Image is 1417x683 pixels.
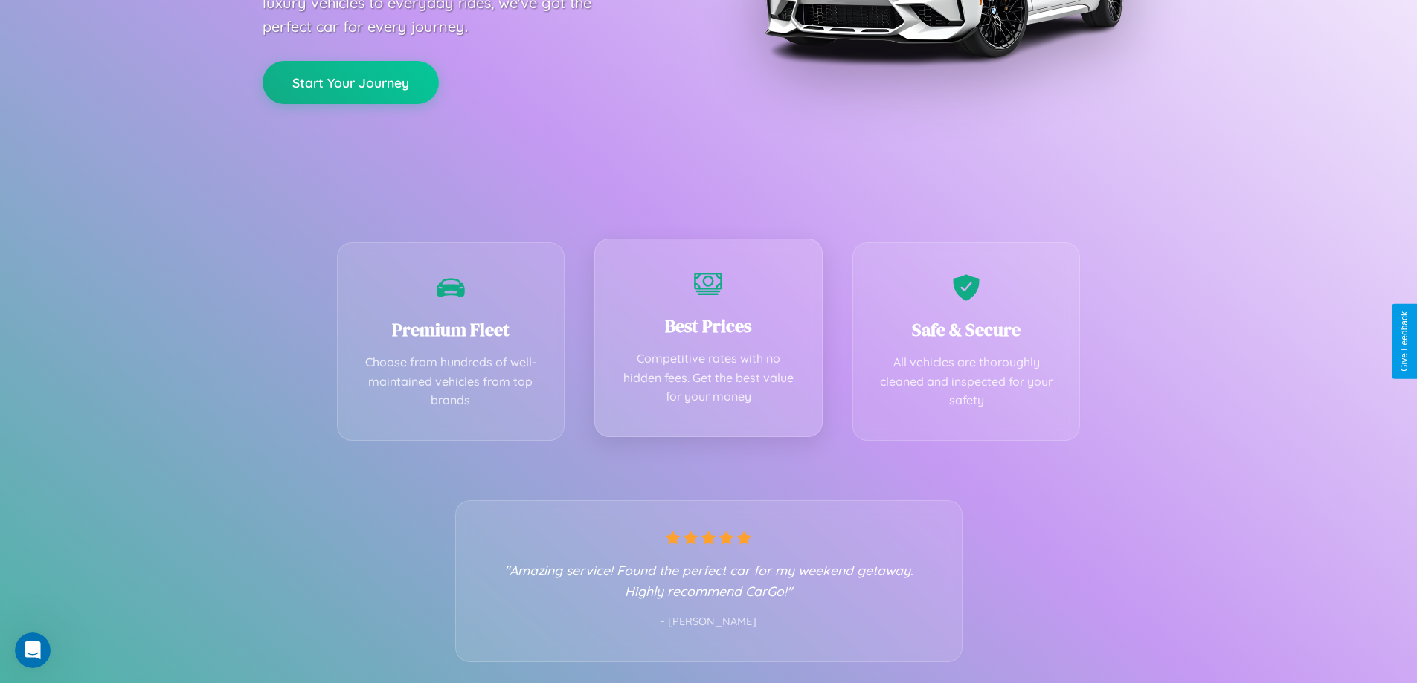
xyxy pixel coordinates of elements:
div: Give Feedback [1399,311,1410,372]
p: "Amazing service! Found the perfect car for my weekend getaway. Highly recommend CarGo!" [486,560,932,601]
p: Competitive rates with no hidden fees. Get the best value for your money [617,349,800,407]
iframe: Intercom live chat [15,632,51,668]
h3: Premium Fleet [360,317,542,342]
p: Choose from hundreds of well-maintained vehicles from top brands [360,353,542,410]
h3: Best Prices [617,314,800,338]
p: All vehicles are thoroughly cleaned and inspected for your safety [875,353,1058,410]
button: Start Your Journey [263,61,439,104]
h3: Safe & Secure [875,317,1058,342]
p: - [PERSON_NAME] [486,612,932,632]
